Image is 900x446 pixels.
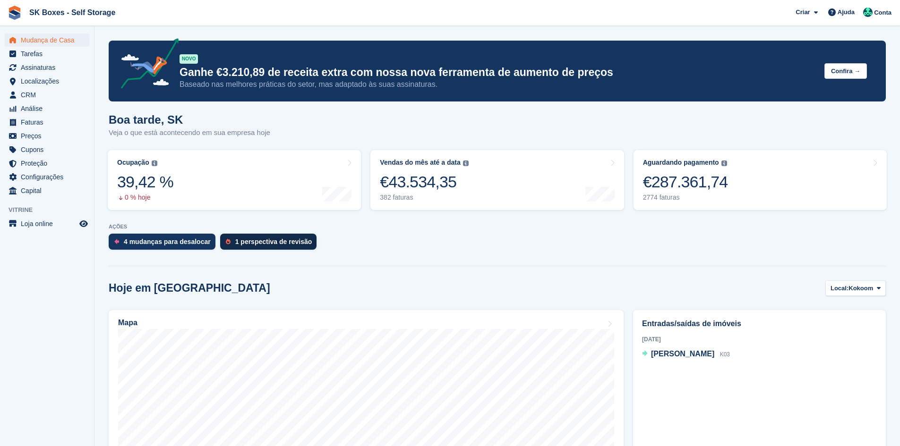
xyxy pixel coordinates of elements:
div: NOVO [180,54,198,64]
a: menu [5,143,89,156]
h2: Hoje em [GEOGRAPHIC_DATA] [109,282,270,295]
span: Mudança de Casa [21,34,77,47]
span: K03 [720,351,730,358]
button: Confira → [824,63,867,79]
span: Kokoom [849,284,873,293]
a: menu [5,34,89,47]
a: menu [5,116,89,129]
span: Configurações [21,170,77,184]
a: menu [5,157,89,170]
a: menu [5,102,89,115]
div: [DATE] [642,335,877,344]
p: AÇÕES [109,224,886,230]
img: stora-icon-8386f47178a22dfd0bd8f6a31ec36ba5ce8667c1dd55bd0f319d3a0aa187defe.svg [8,6,22,20]
span: Loja online [21,217,77,230]
a: menu [5,184,89,197]
a: menu [5,217,89,230]
div: Aguardando pagamento [643,159,719,167]
img: prospect-51fa495bee0391a8d652442698ab0144808aea92771e9ea1ae160a38d050c398.svg [226,239,231,244]
span: Tarefas [21,47,77,60]
a: 4 mudanças para desalocar [109,234,220,254]
p: Baseado nas melhores práticas do setor, mas adaptado às suas assinaturas. [180,79,817,90]
div: 2774 faturas [643,194,728,202]
div: €43.534,35 [380,172,468,192]
img: price-adjustments-announcement-icon-8257ccfd72463d97f412b2fc003d46551f7dbcb40ab6d574587a9cd5c0d94... [113,38,179,92]
a: Ocupação 39,42 % 0 % hoje [108,150,361,210]
a: Vendas do mês até a data €43.534,35 382 faturas [370,150,624,210]
div: Ocupação [117,159,149,167]
a: SK Boxes - Self Storage [26,5,119,20]
a: menu [5,129,89,143]
h2: Entradas/saídas de imóveis [642,318,877,329]
div: 4 mudanças para desalocar [124,238,211,245]
img: icon-info-grey-7440780725fd019a000dd9b08b2336e03edf1995a4989e88bcd33f0948082b44.svg [463,160,469,166]
button: Local: Kokoom [825,280,886,296]
span: Local: [831,284,849,293]
span: Análise [21,102,77,115]
span: Criar [796,8,810,17]
span: Vitrine [9,205,94,215]
div: Vendas do mês até a data [380,159,460,167]
span: Proteção [21,157,77,170]
span: CRM [21,88,77,101]
div: 39,42 % [117,172,173,192]
p: Veja o que está acontecendo em sua empresa hoje [109,127,270,138]
span: [PERSON_NAME] [651,350,714,358]
span: Preços [21,129,77,143]
p: Ganhe €3.210,89 de receita extra com nossa nova ferramenta de aumento de preços [180,66,817,79]
a: menu [5,170,89,184]
span: Localizações [21,75,77,88]
a: Loja de pré-visualização [78,218,89,229]
h2: Mapa [118,319,137,327]
a: Aguardando pagamento €287.361,74 2774 faturas [634,150,887,210]
span: Conta [874,8,891,17]
span: Faturas [21,116,77,129]
img: icon-info-grey-7440780725fd019a000dd9b08b2336e03edf1995a4989e88bcd33f0948082b44.svg [721,160,727,166]
a: menu [5,47,89,60]
a: menu [5,88,89,101]
span: Capital [21,184,77,197]
a: menu [5,61,89,74]
span: Assinaturas [21,61,77,74]
h1: Boa tarde, SK [109,113,270,126]
img: SK Boxes - Comercial [863,8,873,17]
div: 1 perspectiva de revisão [235,238,312,245]
a: 1 perspectiva de revisão [220,234,322,254]
div: 0 % hoje [117,194,173,202]
a: [PERSON_NAME] K03 [642,348,730,361]
div: €287.361,74 [643,172,728,192]
span: Ajuda [838,8,855,17]
div: 382 faturas [380,194,468,202]
img: move_outs_to_deallocate_icon-f764333ba52eb49d3ac5e1228854f67142a1ed5810a6f6cc68b1a99e826820c5.svg [114,239,119,244]
img: icon-info-grey-7440780725fd019a000dd9b08b2336e03edf1995a4989e88bcd33f0948082b44.svg [152,160,157,166]
a: menu [5,75,89,88]
span: Cupons [21,143,77,156]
